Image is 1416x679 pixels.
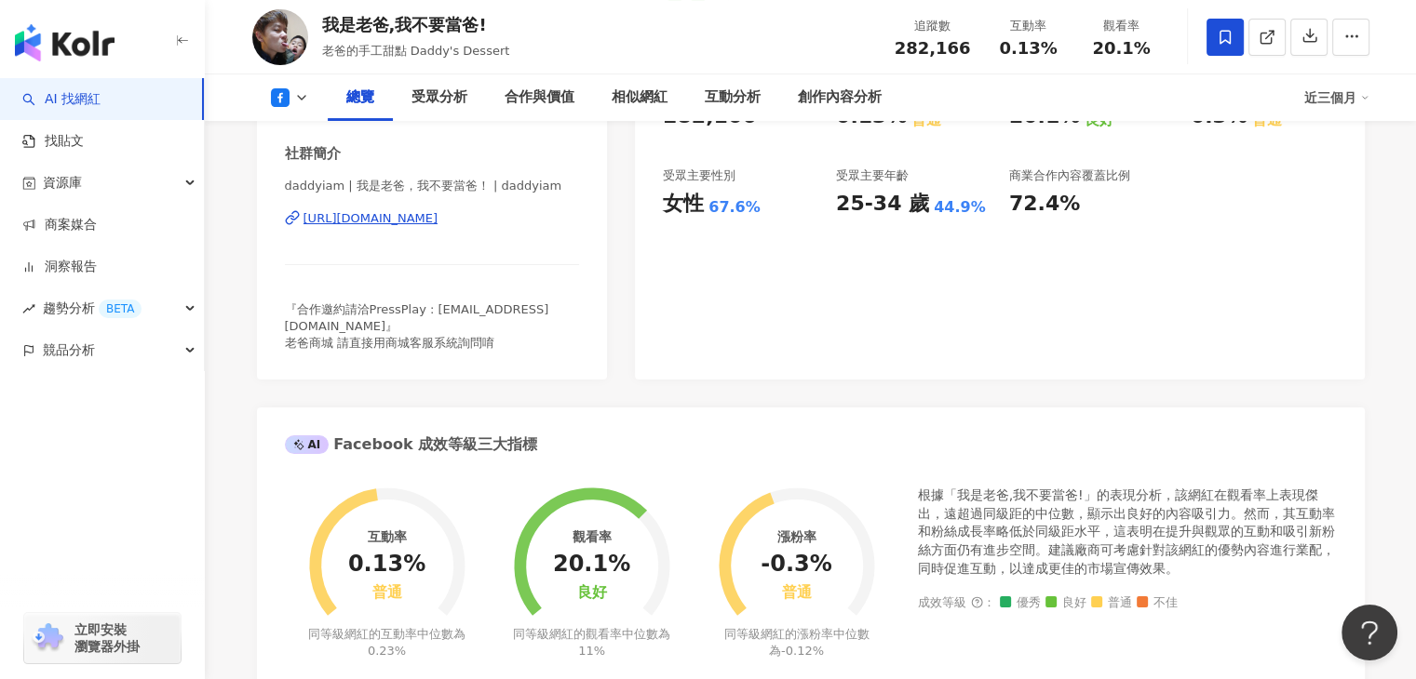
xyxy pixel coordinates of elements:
[572,529,611,544] div: 觀看率
[367,529,406,544] div: 互動率
[24,613,181,663] a: chrome extension立即安裝 瀏覽器外掛
[15,24,115,61] img: logo
[305,626,468,659] div: 同等級網紅的互動率中位數為
[1304,83,1369,113] div: 近三個月
[1000,596,1041,610] span: 優秀
[761,552,832,578] div: -0.3%
[1091,596,1132,610] span: 普通
[836,190,929,219] div: 25-34 歲
[285,435,330,454] div: AI
[505,87,574,109] div: 合作與價值
[22,90,101,109] a: searchAI 找網紅
[371,584,401,602] div: 普通
[1045,596,1086,610] span: 良好
[303,210,438,227] div: [URL][DOMAIN_NAME]
[782,584,812,602] div: 普通
[895,17,971,35] div: 追蹤數
[43,287,142,329] span: 趨勢分析
[43,329,95,371] span: 競品分析
[576,584,606,602] div: 良好
[553,552,630,578] div: 20.1%
[510,626,673,659] div: 同等級網紅的觀看率中位數為
[1092,39,1150,58] span: 20.1%
[22,216,97,234] a: 商案媒合
[993,17,1064,35] div: 互動率
[74,621,140,655] span: 立即安裝 瀏覽器外掛
[99,300,142,318] div: BETA
[798,87,882,109] div: 創作內容分析
[348,552,425,578] div: 0.13%
[999,39,1057,58] span: 0.13%
[285,144,341,164] div: 社群簡介
[322,13,510,36] div: 我是老爸,我不要當爸!
[836,167,909,184] div: 受眾主要年齡
[612,87,668,109] div: 相似網紅
[22,258,97,276] a: 洞察報告
[777,529,816,544] div: 漲粉率
[285,434,538,455] div: Facebook 成效等級三大指標
[368,644,406,658] span: 0.23%
[895,38,971,58] span: 282,166
[30,623,66,653] img: chrome extension
[705,87,761,109] div: 互動分析
[322,44,510,58] span: 老爸的手工甜點 Daddy's Dessert
[781,644,824,658] span: -0.12%
[934,197,986,218] div: 44.9%
[663,167,735,184] div: 受眾主要性別
[1009,167,1130,184] div: 商業合作內容覆蓋比例
[1342,605,1397,660] iframe: Help Scout Beacon - Open
[918,486,1337,578] div: 根據「我是老爸,我不要當爸!」的表現分析，該網紅在觀看率上表現傑出，遠超過同級距的中位數，顯示出良好的內容吸引力。然而，其互動率和粉絲成長率略低於同級距水平，這表明在提升與觀眾的互動和吸引新粉絲...
[715,626,878,659] div: 同等級網紅的漲粉率中位數為
[1137,596,1178,610] span: 不佳
[708,197,761,218] div: 67.6%
[1009,190,1080,219] div: 72.4%
[578,644,605,658] span: 11%
[22,302,35,315] span: rise
[252,9,308,65] img: KOL Avatar
[411,87,467,109] div: 受眾分析
[285,302,549,350] span: 『合作邀約請洽PressPlay : [EMAIL_ADDRESS][DOMAIN_NAME]』 老爸商城 請直接用商城客服系統詢問唷
[1086,17,1157,35] div: 觀看率
[43,162,82,204] span: 資源庫
[285,210,580,227] a: [URL][DOMAIN_NAME]
[918,596,1337,610] div: 成效等級 ：
[346,87,374,109] div: 總覽
[285,178,580,194] span: daddyiam | 我是老爸，我不要當爸！ | daddyiam
[663,190,704,219] div: 女性
[22,132,84,151] a: 找貼文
